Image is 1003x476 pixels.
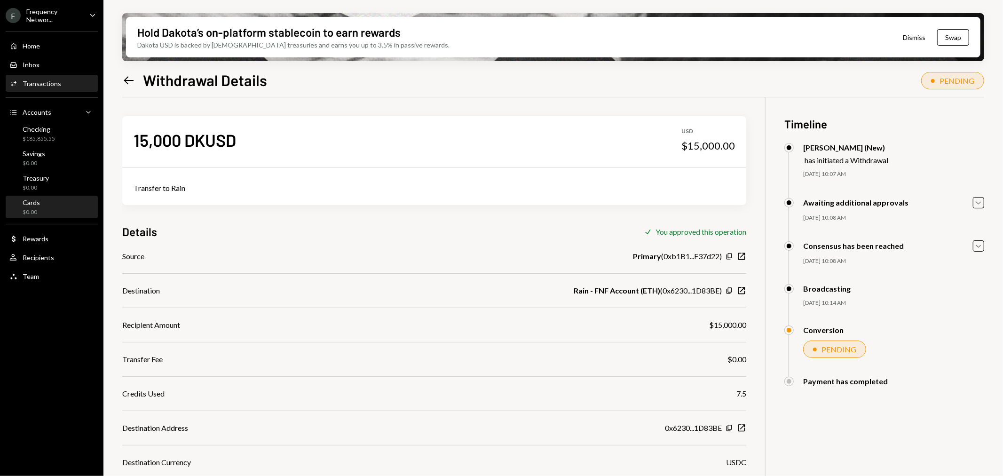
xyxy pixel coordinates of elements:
[122,285,160,296] div: Destination
[6,75,98,92] a: Transactions
[23,235,48,243] div: Rewards
[803,170,984,178] div: [DATE] 10:07 AM
[137,40,450,50] div: Dakota USD is backed by [DEMOGRAPHIC_DATA] treasuries and earns you up to 3.5% in passive rewards.
[122,251,144,262] div: Source
[891,26,937,48] button: Dismiss
[122,319,180,331] div: Recipient Amount
[23,108,51,116] div: Accounts
[803,257,984,265] div: [DATE] 10:08 AM
[122,354,163,365] div: Transfer Fee
[6,230,98,247] a: Rewards
[134,129,236,151] div: 15,000 DKUSD
[681,127,735,135] div: USD
[6,8,21,23] div: F
[633,251,661,262] b: Primary
[23,61,39,69] div: Inbox
[736,388,746,399] div: 7.5
[803,325,844,334] div: Conversion
[940,76,974,85] div: PENDING
[23,184,49,192] div: $0.00
[6,249,98,266] a: Recipients
[803,214,984,222] div: [DATE] 10:08 AM
[6,147,98,169] a: Savings$0.00
[6,122,98,145] a: Checking$185,855.55
[937,29,969,46] button: Swap
[23,79,61,87] div: Transactions
[574,285,722,296] div: ( 0x6230...1D83BE )
[23,125,55,133] div: Checking
[23,208,40,216] div: $0.00
[803,198,908,207] div: Awaiting additional approvals
[709,319,746,331] div: $15,000.00
[23,135,55,143] div: $185,855.55
[26,8,82,24] div: Frequency Networ...
[6,171,98,194] a: Treasury$0.00
[726,457,746,468] div: USDC
[6,268,98,285] a: Team
[6,37,98,54] a: Home
[681,139,735,152] div: $15,000.00
[803,299,984,307] div: [DATE] 10:14 AM
[6,56,98,73] a: Inbox
[23,42,40,50] div: Home
[23,159,45,167] div: $0.00
[122,457,191,468] div: Destination Currency
[803,284,851,293] div: Broadcasting
[143,71,267,89] h1: Withdrawal Details
[122,388,165,399] div: Credits Used
[784,116,984,132] h3: Timeline
[23,174,49,182] div: Treasury
[803,241,904,250] div: Consensus has been reached
[122,422,188,434] div: Destination Address
[23,198,40,206] div: Cards
[23,254,54,262] div: Recipients
[803,377,888,386] div: Payment has completed
[23,272,39,280] div: Team
[656,227,746,236] div: You approved this operation
[665,422,722,434] div: 0x6230...1D83BE
[633,251,722,262] div: ( 0xb1B1...F37d22 )
[122,224,157,239] h3: Details
[134,182,735,194] div: Transfer to Rain
[803,143,888,152] div: [PERSON_NAME] (New)
[574,285,660,296] b: Rain - FNF Account (ETH)
[6,103,98,120] a: Accounts
[727,354,746,365] div: $0.00
[805,156,888,165] div: has initiated a Withdrawal
[137,24,401,40] div: Hold Dakota’s on-platform stablecoin to earn rewards
[6,196,98,218] a: Cards$0.00
[23,150,45,158] div: Savings
[821,345,856,354] div: PENDING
